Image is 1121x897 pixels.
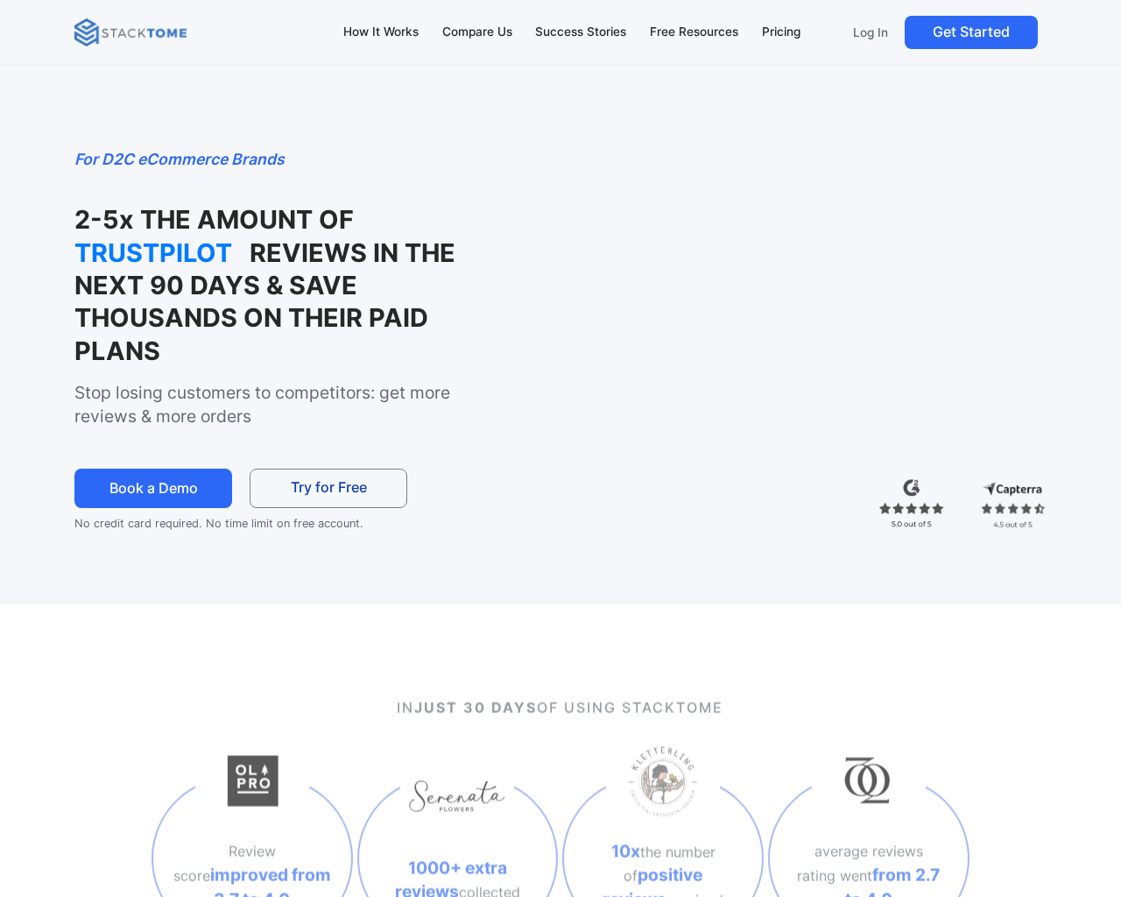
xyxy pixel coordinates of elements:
[335,14,427,51] a: How It Works
[537,183,1046,470] iframe: StackTome- product_demo 07.24 - 1.3x speed (1080p)
[343,23,419,42] div: How It Works
[535,23,626,42] div: Success Stories
[74,381,499,428] p: Stop losing customers to competitors: get more reviews & more orders
[74,513,425,534] p: No credit card required. No time limit on free account.
[527,14,635,51] a: Success Stories
[762,23,800,42] div: Pricing
[606,725,720,839] img: Kletterling Holzspielzeug logo
[195,726,309,840] img: olpro logo
[442,23,512,42] div: Compare Us
[905,16,1038,49] a: Get Started
[74,237,250,269] strong: TRUSTPILOT
[74,237,455,366] strong: REVIEWS IN THE NEXT 90 DAYS & SAVE THOUSANDS ON THEIR PAID PLANS
[853,25,888,40] p: Log In
[812,726,926,840] img: god save queens logo
[843,16,897,49] a: Log In
[250,469,407,508] a: Try for Free
[650,23,738,42] div: Free Resources
[99,696,1022,717] p: IN OF USING STACKTOME
[434,14,520,51] a: Compare Us
[74,204,354,235] strong: 2-5x THE AMOUNT OF
[401,742,515,856] img: serenata logo
[611,840,640,861] strong: 10x
[74,469,232,508] a: Book a Demo
[754,14,809,51] a: Pricing
[74,150,285,168] em: For D2C eCommerce Brands
[642,14,747,51] a: Free Resources
[414,698,537,716] strong: JUST 30 DAYS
